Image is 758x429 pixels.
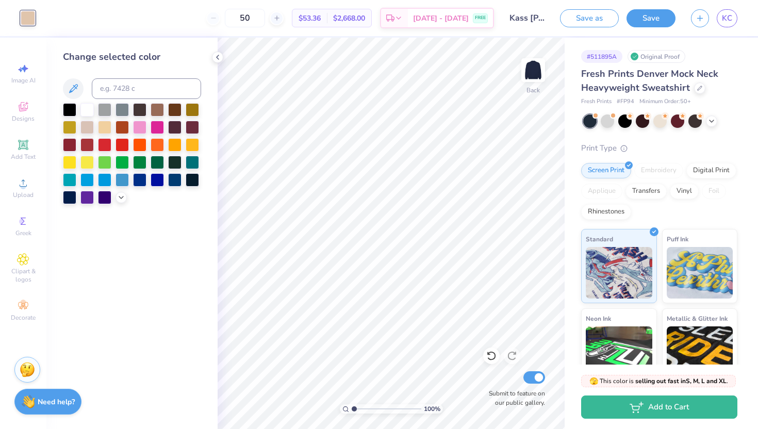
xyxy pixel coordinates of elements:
span: Add Text [11,153,36,161]
span: $53.36 [299,13,321,24]
span: Minimum Order: 50 + [639,97,691,106]
img: Back [523,60,543,80]
span: $2,668.00 [333,13,365,24]
span: Standard [586,234,613,244]
div: Vinyl [670,184,699,199]
div: Original Proof [628,50,685,63]
span: Upload [13,191,34,199]
button: Save [627,9,675,27]
div: Transfers [625,184,667,199]
span: 🫣 [589,376,598,386]
span: Puff Ink [667,234,688,244]
button: Save as [560,9,619,27]
div: # 511895A [581,50,622,63]
strong: Need help? [38,397,75,407]
label: Submit to feature on our public gallery. [483,389,545,407]
div: Embroidery [634,163,683,178]
div: Applique [581,184,622,199]
span: FREE [475,14,486,22]
span: Designs [12,114,35,123]
span: [DATE] - [DATE] [413,13,469,24]
img: Neon Ink [586,326,652,378]
div: Rhinestones [581,204,631,220]
input: Untitled Design [502,8,552,28]
input: e.g. 7428 c [92,78,201,99]
div: Digital Print [686,163,736,178]
span: KC [722,12,732,24]
span: Fresh Prints [581,97,612,106]
span: Decorate [11,313,36,322]
span: Greek [15,229,31,237]
div: Back [526,86,540,95]
span: Neon Ink [586,313,611,324]
span: Fresh Prints Denver Mock Neck Heavyweight Sweatshirt [581,68,718,94]
strong: selling out fast in S, M, L and XL [635,377,727,385]
span: Image AI [11,76,36,85]
img: Standard [586,247,652,299]
div: Print Type [581,142,737,154]
span: Clipart & logos [5,267,41,284]
input: – – [225,9,265,27]
div: Foil [702,184,726,199]
button: Add to Cart [581,395,737,419]
span: # FP94 [617,97,634,106]
a: KC [717,9,737,27]
span: This color is . [589,376,728,386]
span: Metallic & Glitter Ink [667,313,728,324]
img: Puff Ink [667,247,733,299]
div: Change selected color [63,50,201,64]
img: Metallic & Glitter Ink [667,326,733,378]
div: Screen Print [581,163,631,178]
span: 100 % [424,404,440,414]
